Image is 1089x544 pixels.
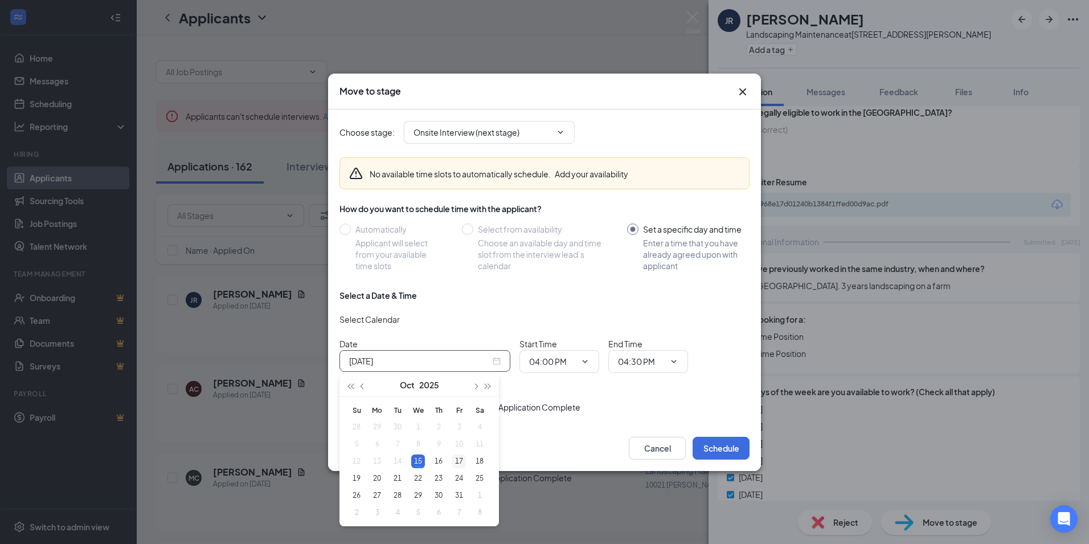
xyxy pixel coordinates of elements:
svg: Warning [349,167,363,180]
span: Start Time [519,339,557,349]
td: 2025-10-16 [428,453,449,470]
th: Tu [387,401,408,419]
div: 6 [432,506,445,519]
button: 2025 [419,374,439,396]
div: 24 [452,472,466,485]
div: 8 [473,506,486,519]
td: 2025-10-24 [449,470,469,487]
div: 25 [473,472,486,485]
span: Choose stage : [339,126,395,139]
div: 15 [411,454,425,468]
div: 30 [432,489,445,502]
span: End Time [608,339,642,349]
td: 2025-11-07 [449,504,469,521]
div: 20 [370,472,384,485]
td: 2025-10-18 [469,453,490,470]
div: 1 [473,489,486,502]
th: Mo [367,401,387,419]
td: 2025-10-31 [449,487,469,504]
td: 2025-10-22 [408,470,428,487]
div: 26 [350,489,363,502]
td: 2025-10-27 [367,487,387,504]
div: 31 [452,489,466,502]
div: 19 [350,472,363,485]
svg: ChevronDown [580,357,589,366]
td: 2025-10-26 [346,487,367,504]
td: 2025-10-20 [367,470,387,487]
td: 2025-10-30 [428,487,449,504]
td: 2025-10-17 [449,453,469,470]
th: Su [346,401,367,419]
th: We [408,401,428,419]
div: Open Intercom Messenger [1050,505,1078,533]
input: Oct 15, 2025 [349,355,490,367]
input: End time [618,355,665,368]
div: 23 [432,472,445,485]
div: 4 [391,506,404,519]
button: Close [736,85,750,99]
td: 2025-10-21 [387,470,408,487]
td: 2025-10-15 [408,453,428,470]
svg: ChevronDown [556,128,565,137]
span: Select Calendar [339,314,400,324]
th: Fr [449,401,469,419]
td: 2025-10-29 [408,487,428,504]
div: No available time slots to automatically schedule. [370,168,628,180]
div: 7 [452,506,466,519]
td: 2025-11-08 [469,504,490,521]
div: 17 [452,454,466,468]
td: 2025-10-25 [469,470,490,487]
button: Cancel [629,437,686,460]
td: 2025-10-28 [387,487,408,504]
td: 2025-11-04 [387,504,408,521]
td: 2025-11-01 [469,487,490,504]
input: Start time [529,355,576,368]
div: 5 [411,506,425,519]
td: 2025-11-02 [346,504,367,521]
td: 2025-11-05 [408,504,428,521]
div: 16 [432,454,445,468]
td: 2025-10-19 [346,470,367,487]
svg: Cross [736,85,750,99]
div: 27 [370,489,384,502]
button: Add your availability [555,168,628,180]
div: 2 [350,506,363,519]
button: Schedule [693,437,750,460]
div: 22 [411,472,425,485]
th: Sa [469,401,490,419]
svg: ChevronDown [669,357,678,366]
span: Date [339,339,358,349]
div: 29 [411,489,425,502]
th: Th [428,401,449,419]
button: Oct [400,374,415,396]
div: How do you want to schedule time with the applicant? [339,203,750,214]
h3: Move to stage [339,85,401,98]
td: 2025-11-03 [367,504,387,521]
td: 2025-11-06 [428,504,449,521]
div: 3 [370,506,384,519]
div: 18 [473,454,486,468]
div: Select a Date & Time [339,290,417,301]
div: 28 [391,489,404,502]
td: 2025-10-23 [428,470,449,487]
div: 21 [391,472,404,485]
